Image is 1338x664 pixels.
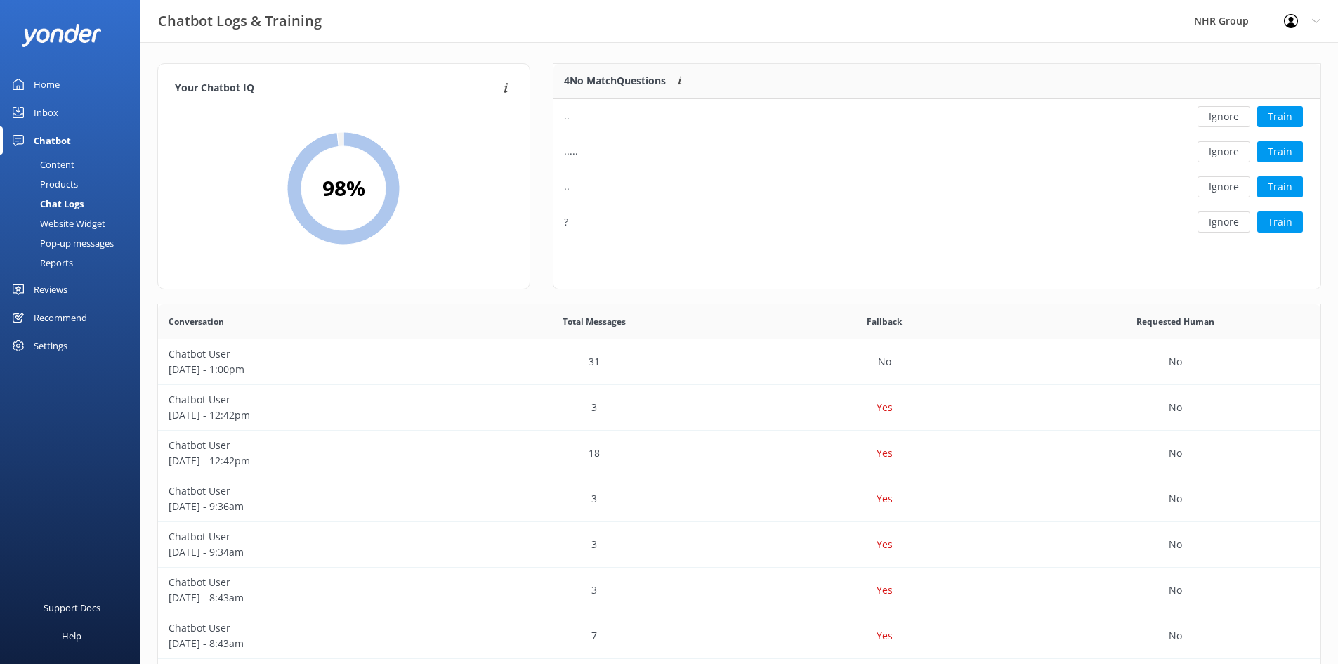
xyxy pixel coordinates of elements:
[62,622,81,650] div: Help
[1198,106,1250,127] button: Ignore
[169,315,224,328] span: Conversation
[564,178,570,194] div: ..
[175,81,499,96] h4: Your Chatbot IQ
[564,73,666,89] p: 4 No Match Questions
[158,568,1320,613] div: row
[591,400,597,415] p: 3
[158,339,1320,385] div: row
[169,483,438,499] p: Chatbot User
[8,174,140,194] a: Products
[158,10,322,32] h3: Chatbot Logs & Training
[158,476,1320,522] div: row
[322,171,365,205] h2: 98 %
[169,529,438,545] p: Chatbot User
[1169,582,1182,598] p: No
[158,522,1320,568] div: row
[169,453,438,469] p: [DATE] - 12:42pm
[1169,628,1182,644] p: No
[1257,211,1303,233] button: Train
[591,491,597,507] p: 3
[553,204,1320,240] div: row
[169,590,438,606] p: [DATE] - 8:43am
[8,233,140,253] a: Pop-up messages
[34,98,58,126] div: Inbox
[44,594,100,622] div: Support Docs
[878,354,891,370] p: No
[1169,491,1182,507] p: No
[867,315,902,328] span: Fallback
[1257,106,1303,127] button: Train
[1198,141,1250,162] button: Ignore
[34,70,60,98] div: Home
[8,233,114,253] div: Pop-up messages
[1169,445,1182,461] p: No
[563,315,626,328] span: Total Messages
[8,174,78,194] div: Products
[169,636,438,651] p: [DATE] - 8:43am
[591,582,597,598] p: 3
[553,99,1320,134] div: row
[34,332,67,360] div: Settings
[877,628,893,644] p: Yes
[1198,211,1250,233] button: Ignore
[169,575,438,590] p: Chatbot User
[21,24,102,47] img: yonder-white-logo.png
[877,582,893,598] p: Yes
[553,134,1320,169] div: row
[1257,141,1303,162] button: Train
[158,431,1320,476] div: row
[158,613,1320,659] div: row
[8,214,105,233] div: Website Widget
[877,491,893,507] p: Yes
[1198,176,1250,197] button: Ignore
[169,545,438,560] p: [DATE] - 9:34am
[8,194,84,214] div: Chat Logs
[1169,537,1182,552] p: No
[169,392,438,408] p: Chatbot User
[553,169,1320,204] div: row
[8,253,140,273] a: Reports
[1169,400,1182,415] p: No
[1169,354,1182,370] p: No
[589,445,600,461] p: 18
[591,628,597,644] p: 7
[564,108,570,124] div: ..
[877,400,893,415] p: Yes
[877,537,893,552] p: Yes
[169,620,438,636] p: Chatbot User
[8,194,140,214] a: Chat Logs
[8,253,73,273] div: Reports
[1136,315,1214,328] span: Requested Human
[8,155,140,174] a: Content
[877,445,893,461] p: Yes
[564,214,568,230] div: ?
[8,155,74,174] div: Content
[1257,176,1303,197] button: Train
[169,408,438,423] p: [DATE] - 12:42pm
[591,537,597,552] p: 3
[158,385,1320,431] div: row
[169,499,438,514] p: [DATE] - 9:36am
[169,362,438,377] p: [DATE] - 1:00pm
[8,214,140,233] a: Website Widget
[34,126,71,155] div: Chatbot
[589,354,600,370] p: 31
[553,99,1320,240] div: grid
[564,143,578,159] div: .....
[169,346,438,362] p: Chatbot User
[34,304,87,332] div: Recommend
[34,275,67,304] div: Reviews
[169,438,438,453] p: Chatbot User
